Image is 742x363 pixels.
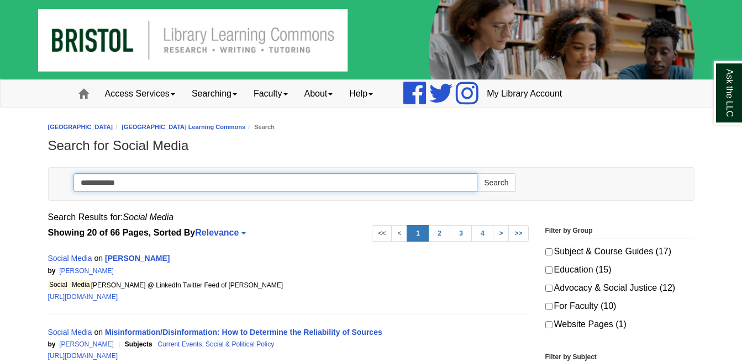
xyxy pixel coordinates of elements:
label: Website Pages (1) [545,317,694,332]
span: | [115,267,123,275]
input: Subject & Course Guides (17) [545,248,552,255]
a: Help [341,80,381,108]
a: [GEOGRAPHIC_DATA] [48,124,113,130]
a: >> [508,225,528,242]
a: [PERSON_NAME] [59,340,114,348]
a: My Library Account [478,80,570,108]
a: Current Events, Social & Political Policy [157,340,274,348]
legend: Filter by Group [545,225,694,238]
a: < [391,225,407,242]
span: on [94,328,103,337]
input: Website Pages (1) [545,321,552,328]
mark: Social [48,280,69,290]
span: on [94,254,103,263]
a: Faculty [245,80,296,108]
label: Subject & Course Guides (17) [545,244,694,259]
label: Education (15) [545,262,694,277]
a: Searching [183,80,245,108]
span: | [115,340,123,348]
label: For Faculty (10) [545,298,694,314]
span: Search Score [285,340,328,348]
span: Subjects [125,340,154,348]
span: by [48,267,56,275]
a: Relevance [195,228,244,237]
a: [URL][DOMAIN_NAME] [48,352,118,360]
a: 2 [428,225,450,242]
a: [URL][DOMAIN_NAME] [48,293,118,301]
input: Education (15) [545,266,552,274]
div: [PERSON_NAME] @ LinkedIn Twitter Feed of [PERSON_NAME] [48,280,529,291]
div: Search Results for: [48,210,694,225]
a: [PERSON_NAME] [105,254,170,263]
nav: breadcrumb [48,122,694,132]
span: by [48,340,56,348]
a: About [296,80,341,108]
em: Social Media [123,212,174,222]
mark: Media [70,280,91,290]
h1: Search for Social Media [48,138,694,153]
a: > [493,225,509,242]
a: << [372,225,392,242]
input: Advocacy & Social Justice (12) [545,285,552,292]
li: Search [245,122,275,132]
a: 3 [450,225,472,242]
a: [PERSON_NAME] [59,267,114,275]
input: For Faculty (10) [545,303,552,310]
a: 1 [407,225,429,242]
span: 17.45 [115,267,183,275]
strong: Showing 20 of 66 Pages, Sorted By [48,225,529,241]
a: Access Services [97,80,183,108]
span: | [276,340,283,348]
ul: Search Pagination [372,225,528,242]
span: 14.49 [276,340,344,348]
label: Advocacy & Social Justice (12) [545,280,694,296]
a: Social Media [48,254,92,263]
a: Social Media [48,328,92,337]
a: Misinformation/Disinformation: How to Determine the Reliability of Sources [105,328,382,337]
span: Search Score [125,267,167,275]
button: Search [477,173,515,192]
a: 4 [471,225,493,242]
a: [GEOGRAPHIC_DATA] Learning Commons [122,124,245,130]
